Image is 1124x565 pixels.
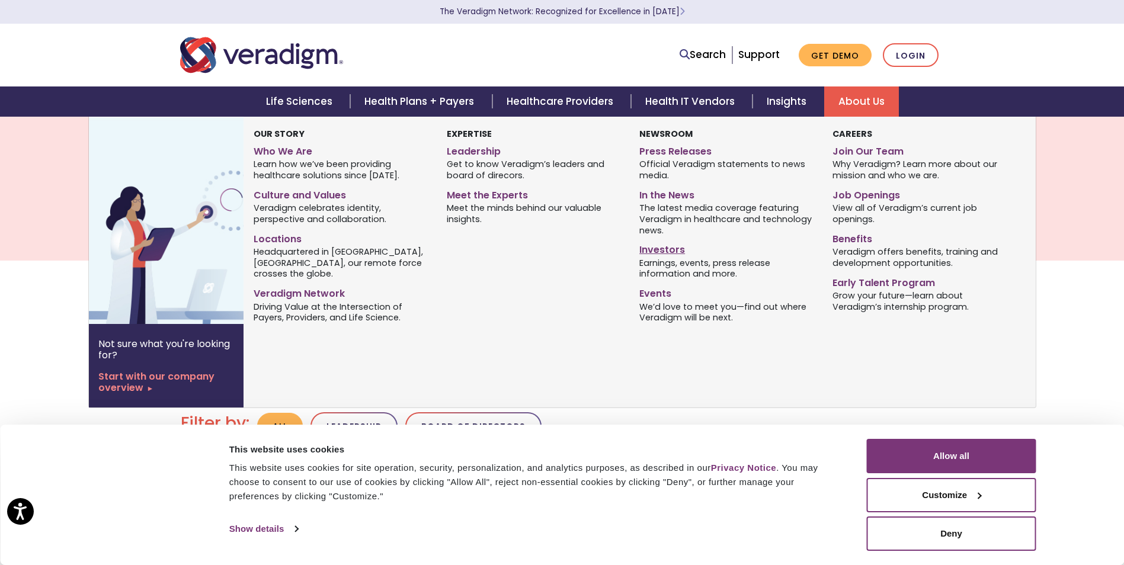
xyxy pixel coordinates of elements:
[639,300,814,323] span: We’d love to meet you—find out where Veradigm will be next.
[752,86,824,117] a: Insights
[254,185,428,202] a: Culture and Values
[639,202,814,236] span: The latest media coverage featuring Veradigm in healthcare and technology news.
[832,245,1007,268] span: Veradigm offers benefits, training and development opportunities.
[229,442,840,457] div: This website uses cookies
[447,202,622,225] span: Meet the minds behind our valuable insights.
[350,86,492,117] a: Health Plans + Payers
[252,86,350,117] a: Life Sciences
[832,289,1007,312] span: Grow your future—learn about Veradigm’s internship program.
[867,439,1036,473] button: Allow all
[254,283,428,300] a: Veradigm Network
[229,520,298,538] a: Show details
[799,44,872,67] a: Get Demo
[492,86,631,117] a: Healthcare Providers
[824,86,899,117] a: About Us
[254,300,428,323] span: Driving Value at the Intersection of Payers, Providers, and Life Science.
[832,158,1007,181] span: Why Veradigm? Learn more about our mission and who we are.
[631,86,752,117] a: Health IT Vendors
[440,6,685,17] a: The Veradigm Network: Recognized for Excellence in [DATE]Learn More
[832,229,1007,246] a: Benefits
[738,47,780,62] a: Support
[883,43,939,68] a: Login
[680,6,685,17] span: Learn More
[254,158,428,181] span: Learn how we’ve been providing healthcare solutions since [DATE].
[229,461,840,503] div: This website uses cookies for site operation, security, personalization, and analytics purposes, ...
[98,338,234,361] p: Not sure what you're looking for?
[832,185,1007,202] a: Job Openings
[254,128,305,140] strong: Our Story
[254,245,428,280] span: Headquartered in [GEOGRAPHIC_DATA], [GEOGRAPHIC_DATA], our remote force crosses the globe.
[639,128,693,140] strong: Newsroom
[254,202,428,225] span: Veradigm celebrates identity, perspective and collaboration.
[680,47,726,63] a: Search
[89,117,280,324] img: Vector image of Veradigm’s Story
[447,158,622,181] span: Get to know Veradigm’s leaders and board of direcors.
[639,239,814,256] a: Investors
[254,229,428,246] a: Locations
[832,272,1007,290] a: Early Talent Program
[832,202,1007,225] span: View all of Veradigm’s current job openings.
[310,412,398,440] button: Leadership
[447,141,622,158] a: Leadership
[711,463,776,473] a: Privacy Notice
[639,256,814,280] span: Earnings, events, press release information and more.
[181,413,249,434] h2: Filter by:
[98,371,234,393] a: Start with our company overview
[180,36,343,75] img: Veradigm logo
[639,141,814,158] a: Press Releases
[639,158,814,181] span: Official Veradigm statements to news media.
[447,185,622,202] a: Meet the Experts
[639,185,814,202] a: In the News
[832,141,1007,158] a: Join Our Team
[405,412,542,440] button: Board of Directors
[867,516,1036,551] button: Deny
[639,283,814,300] a: Events
[867,478,1036,512] button: Customize
[447,128,492,140] strong: Expertise
[257,413,303,439] button: All
[254,141,428,158] a: Who We Are
[832,128,872,140] strong: Careers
